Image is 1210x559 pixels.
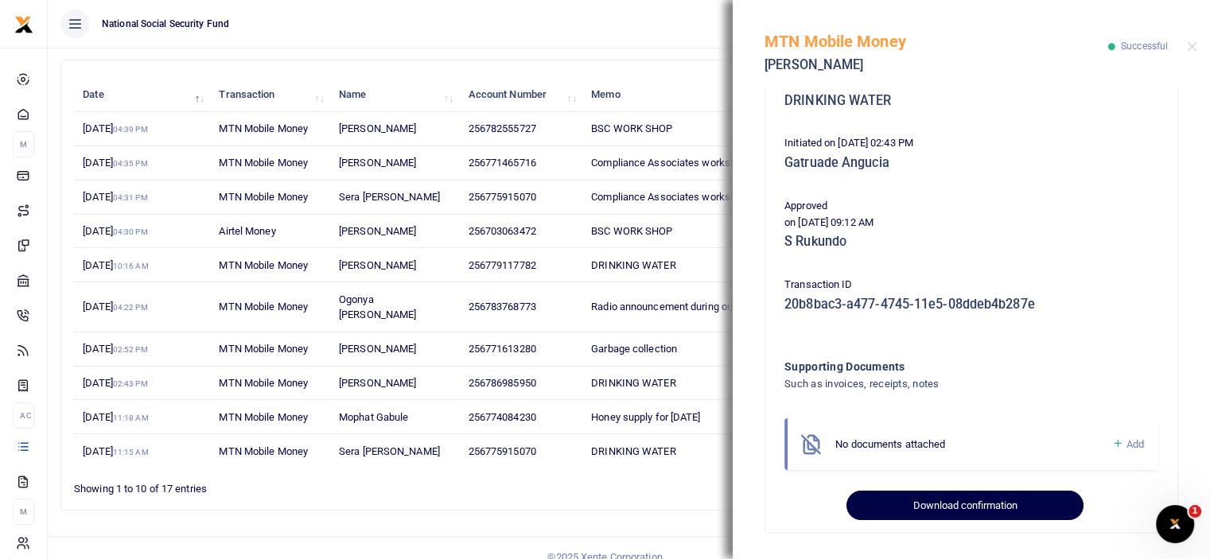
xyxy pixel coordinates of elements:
span: [DATE] [83,445,148,457]
th: Account Number: activate to sort column ascending [459,78,582,112]
span: Successful [1121,41,1168,52]
button: Download confirmation [846,491,1083,521]
span: [DATE] [83,343,147,355]
span: MTN Mobile Money [219,122,308,134]
span: 256779117782 [469,259,536,271]
span: [DATE] [83,157,147,169]
span: MTN Mobile Money [219,343,308,355]
span: Garbage collection [591,343,677,355]
small: 04:30 PM [113,227,148,236]
span: Sera [PERSON_NAME] [339,191,440,203]
span: [PERSON_NAME] [339,122,416,134]
span: 256782555727 [469,122,536,134]
span: Sera [PERSON_NAME] [339,445,440,457]
span: BSC WORK SHOP [591,225,672,237]
span: [DATE] [83,225,147,237]
iframe: Intercom live chat [1156,505,1194,543]
span: Airtel Money [219,225,275,237]
h5: DRINKING WATER [784,93,1158,109]
span: 256774084230 [469,411,536,423]
span: 256703063472 [469,225,536,237]
span: 1 [1189,505,1201,518]
span: 256786985950 [469,377,536,389]
span: 256771613280 [469,343,536,355]
span: Ogonya [PERSON_NAME] [339,293,416,321]
small: 02:52 PM [113,345,148,354]
h5: Gatruade Angucia [784,155,1158,171]
span: 256783768773 [469,301,536,312]
span: DRINKING WATER [591,377,675,389]
small: 04:31 PM [113,193,148,202]
li: Ac [13,402,34,429]
li: M [13,499,34,525]
span: 256775915070 [469,445,536,457]
span: MTN Mobile Money [219,411,308,423]
span: DRINKING WATER [591,445,675,457]
button: Close [1187,41,1197,52]
h5: S Rukundo [784,234,1158,250]
h4: Supporting Documents [784,358,1094,375]
h5: MTN Mobile Money [765,32,1108,51]
span: No documents attached [835,438,945,450]
span: National Social Security Fund [95,17,235,31]
li: M [13,131,34,157]
span: [PERSON_NAME] [339,343,416,355]
span: Compliance Associates workshop [591,191,747,203]
span: [PERSON_NAME] [339,377,416,389]
span: Radio announcement during outreach visits [591,301,788,312]
span: MTN Mobile Money [219,191,308,203]
span: [DATE] [83,301,147,312]
small: 04:35 PM [113,159,148,168]
p: Approved [784,198,1158,215]
span: MTN Mobile Money [219,259,308,271]
th: Transaction: activate to sort column ascending [210,78,330,112]
h5: [PERSON_NAME] [765,57,1108,73]
span: 256775915070 [469,191,536,203]
span: [DATE] [83,411,148,423]
small: 10:16 AM [113,262,149,270]
span: [DATE] [83,259,148,271]
span: MTN Mobile Money [219,157,308,169]
th: Memo: activate to sort column ascending [582,78,823,112]
span: [DATE] [83,122,147,134]
span: MTN Mobile Money [219,377,308,389]
span: 256771465716 [469,157,536,169]
small: 11:15 AM [113,448,149,456]
span: [PERSON_NAME] [339,259,416,271]
div: Showing 1 to 10 of 17 entries [74,472,530,497]
small: 04:22 PM [113,303,148,312]
span: [PERSON_NAME] [339,157,416,169]
span: MTN Mobile Money [219,301,308,312]
span: Mophat Gabule [339,411,408,423]
span: DRINKING WATER [591,259,675,271]
span: [DATE] [83,377,147,389]
span: BSC WORK SHOP [591,122,672,134]
h5: 20b8bac3-a477-4745-11e5-08ddeb4b287e [784,297,1158,312]
small: 11:18 AM [113,413,149,422]
h4: Such as invoices, receipts, notes [784,375,1094,393]
a: logo-small logo-large logo-large [14,17,33,29]
th: Name: activate to sort column ascending [330,78,460,112]
small: 04:39 PM [113,125,148,134]
th: Date: activate to sort column descending [74,78,210,112]
img: logo-small [14,15,33,34]
small: 02:43 PM [113,379,148,388]
p: Transaction ID [784,277,1158,293]
span: Add [1126,438,1144,450]
span: Honey supply for [DATE] [591,411,700,423]
span: MTN Mobile Money [219,445,308,457]
p: on [DATE] 09:12 AM [784,215,1158,231]
p: Initiated on [DATE] 02:43 PM [784,135,1158,152]
a: Add [1111,435,1144,453]
span: Compliance Associates workshop [591,157,747,169]
span: [PERSON_NAME] [339,225,416,237]
span: [DATE] [83,191,147,203]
